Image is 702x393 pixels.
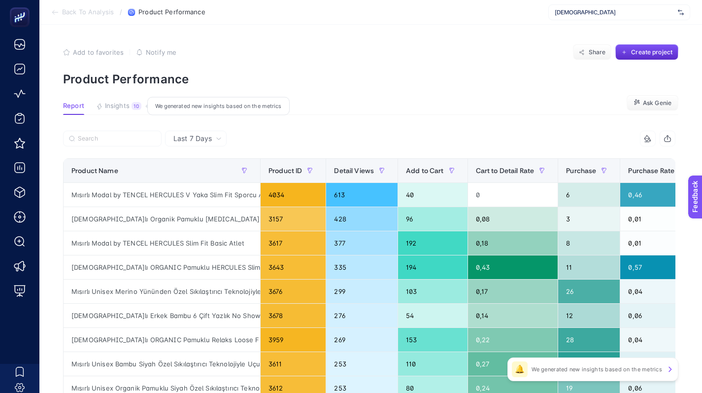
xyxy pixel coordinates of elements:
[261,183,326,207] div: 4034
[6,3,37,11] span: Feedback
[558,352,620,376] div: 31
[261,352,326,376] div: 3611
[620,255,698,279] div: 0,57
[62,8,114,16] span: Back To Analysis
[620,207,698,231] div: 0,01
[620,328,698,352] div: 0,04
[627,95,678,111] button: Ask Genie
[326,280,398,303] div: 299
[406,167,444,175] span: Add to Cart
[468,231,558,255] div: 0,18
[558,231,620,255] div: 8
[468,352,558,376] div: 0,27
[120,8,122,16] span: /
[398,183,468,207] div: 40
[468,207,558,231] div: 0,08
[63,72,678,86] p: Product Performance
[532,365,662,373] p: We generated new insights based on the metrics
[555,8,674,16] span: [DEMOGRAPHIC_DATA]
[261,304,326,327] div: 3678
[138,8,205,16] span: Product Performance
[326,352,398,376] div: 253
[64,255,260,279] div: [DEMOGRAPHIC_DATA]lı ORGANIC Pamuklu HERCULES Slim Fit Basic Atlet
[398,255,468,279] div: 194
[105,102,130,110] span: Insights
[558,304,620,327] div: 12
[64,352,260,376] div: Mısırlı Unisex Bambu Siyah Özel Sıkılaştırıcı Teknolojiyle Uçuş ve Pilot Çorabı
[398,280,468,303] div: 103
[64,231,260,255] div: Mısırlı Modal by TENCEL HERCULES Slim Fit Basic Atlet
[326,231,398,255] div: 377
[146,48,176,56] span: Notify me
[558,280,620,303] div: 26
[261,328,326,352] div: 3959
[615,44,678,60] button: Create project
[334,167,374,175] span: Detail Views
[63,102,84,110] span: Report
[468,280,558,303] div: 0,17
[261,255,326,279] div: 3643
[261,280,326,303] div: 3676
[468,304,558,327] div: 0,14
[512,361,528,377] div: 🔔
[71,167,118,175] span: Product Name
[73,48,124,56] span: Add to favorites
[398,328,468,352] div: 153
[64,183,260,207] div: Mısırlı Modal by TENCEL HERCULES V Yaka Slim Fit Sporcu Atlet - 1 Antrasit/1 Bordo/1 Lacivert/1 Siya
[558,328,620,352] div: 28
[573,44,611,60] button: Share
[64,304,260,327] div: [DEMOGRAPHIC_DATA]lı Erkek Bambu 6 Çift Yazlık No Show Çorap
[589,48,606,56] span: Share
[78,135,156,143] input: Search
[398,304,468,327] div: 54
[326,328,398,352] div: 269
[64,207,260,231] div: [DEMOGRAPHIC_DATA]lı Organik Pamuklu [MEDICAL_DATA] Yazlık Regular Fit Atlet
[620,231,698,255] div: 0,01
[678,7,684,17] img: svg%3e
[558,255,620,279] div: 11
[64,280,260,303] div: Mısırlı Unisex Merino Yününden Özel Sıkılaştırıcı Teknolojiyle Uçuş ve Pilot Çorabı
[268,167,302,175] span: Product ID
[326,183,398,207] div: 613
[136,48,176,56] button: Notify me
[620,280,698,303] div: 0,04
[468,255,558,279] div: 0,43
[173,134,212,143] span: Last 7 Days
[261,207,326,231] div: 3157
[398,352,468,376] div: 110
[326,207,398,231] div: 428
[620,183,698,207] div: 0,46
[620,352,698,376] div: 0,07
[558,207,620,231] div: 3
[398,231,468,255] div: 192
[468,183,558,207] div: 0
[476,167,535,175] span: Cart to Detail Rate
[261,231,326,255] div: 3617
[468,328,558,352] div: 0,22
[326,255,398,279] div: 335
[628,167,674,175] span: Purchase Rate
[326,304,398,327] div: 276
[566,167,596,175] span: Purchase
[643,99,671,107] span: Ask Genie
[147,97,290,115] div: We generated new insights based on the metrics
[132,102,141,110] div: 10
[63,48,124,56] button: Add to favorites
[64,328,260,352] div: [DEMOGRAPHIC_DATA]lı ORGANIC Pamuklu Relaks Loose Fit Düğmeli Ekstra Bol Kesim Uzun Paçalı [MEDIC...
[398,207,468,231] div: 96
[620,304,698,327] div: 0,06
[558,183,620,207] div: 6
[631,48,672,56] span: Create project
